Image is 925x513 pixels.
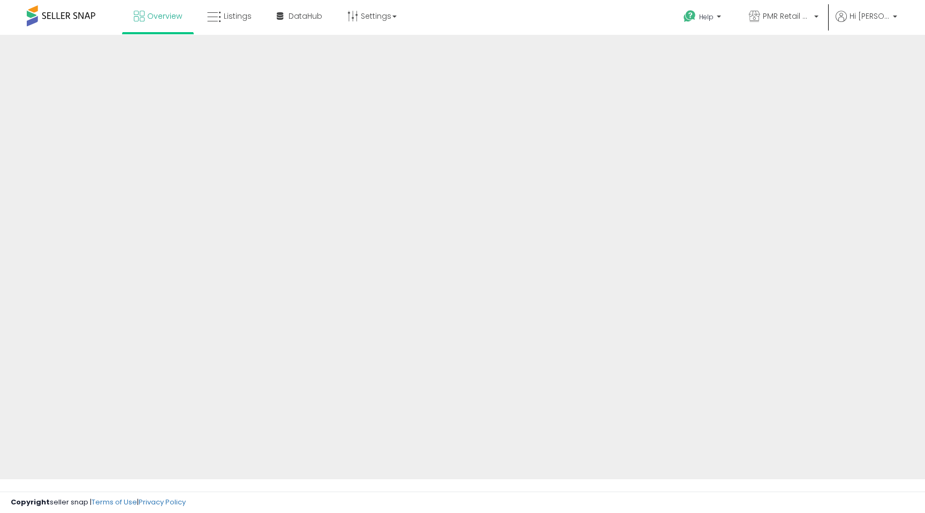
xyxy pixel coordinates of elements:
span: Help [699,12,714,21]
a: Hi [PERSON_NAME] [836,11,897,35]
a: Help [675,2,732,35]
i: Get Help [683,10,696,23]
span: Overview [147,11,182,21]
span: Listings [224,11,252,21]
span: DataHub [289,11,322,21]
span: PMR Retail USA LLC [763,11,811,21]
span: Hi [PERSON_NAME] [850,11,890,21]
